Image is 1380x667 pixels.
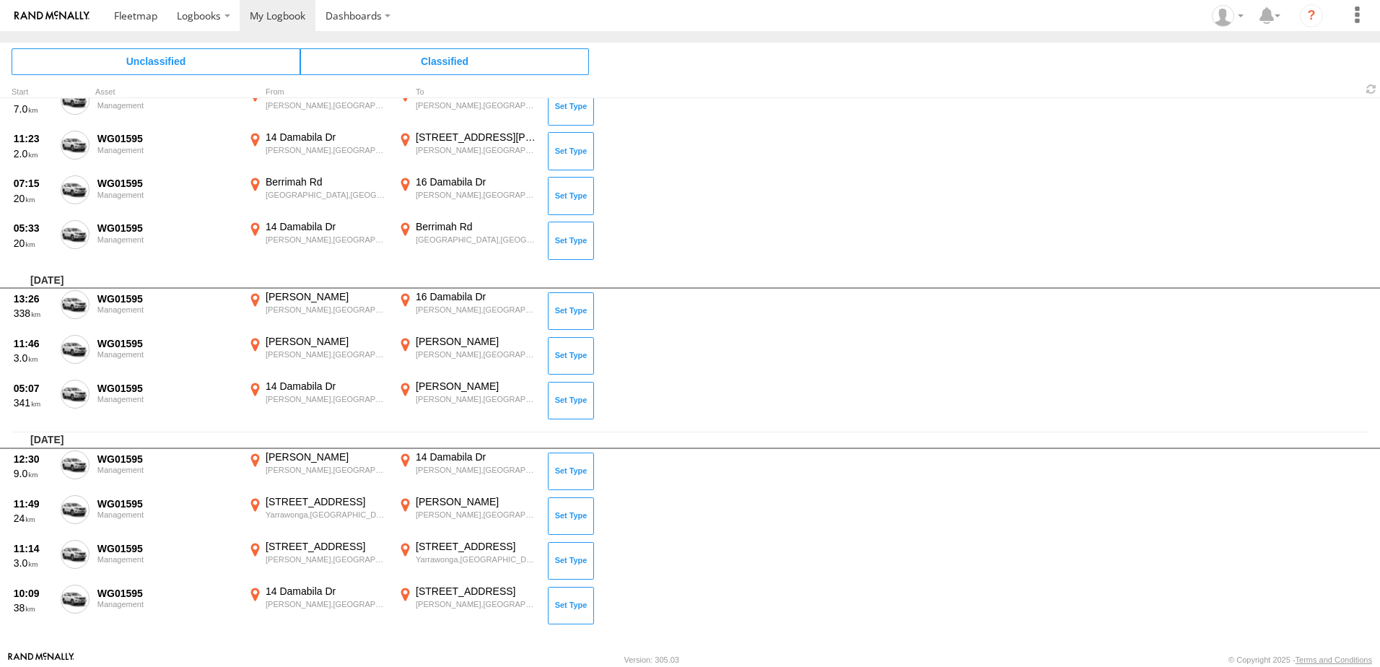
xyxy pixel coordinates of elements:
div: 14 Damabila Dr [266,585,388,598]
button: Click to Set [548,542,594,580]
label: Click to View Event Location [396,175,540,217]
div: Yarrawonga,[GEOGRAPHIC_DATA] [416,554,538,564]
div: WG01595 [97,382,237,395]
div: 14 Damabila Dr [266,220,388,233]
span: Refresh [1363,82,1380,96]
div: [PERSON_NAME],[GEOGRAPHIC_DATA] [416,145,538,155]
div: 20 [14,237,53,250]
div: 2.0 [14,147,53,160]
button: Click to Set [548,292,594,330]
div: [PERSON_NAME],[GEOGRAPHIC_DATA] [266,100,388,110]
label: Click to View Event Location [245,380,390,422]
div: [PERSON_NAME],[GEOGRAPHIC_DATA] [266,465,388,475]
div: [STREET_ADDRESS] [416,585,538,598]
div: WG01595 [97,132,237,145]
div: Management [97,101,237,110]
div: [PERSON_NAME] [416,380,538,393]
div: [PERSON_NAME] [416,335,538,348]
div: 11:14 [14,542,53,555]
div: [PERSON_NAME],[GEOGRAPHIC_DATA] [416,349,538,359]
div: [PERSON_NAME],[GEOGRAPHIC_DATA] [416,190,538,200]
div: 20 [14,192,53,205]
div: 3.0 [14,352,53,365]
button: Click to Set [548,222,594,259]
div: [PERSON_NAME],[GEOGRAPHIC_DATA] [416,510,538,520]
div: Management [97,305,237,314]
div: [STREET_ADDRESS] [266,495,388,508]
div: 11:46 [14,337,53,350]
label: Click to View Event Location [245,495,390,537]
div: 14 Damabila Dr [266,380,388,393]
div: WG01595 [97,587,237,600]
label: Click to View Event Location [396,86,540,128]
div: 3.0 [14,557,53,570]
a: Terms and Conditions [1296,655,1372,664]
div: [STREET_ADDRESS] [266,540,388,553]
div: WG01595 [97,337,237,350]
div: 9.0 [14,467,53,480]
button: Click to Set [548,177,594,214]
span: Click to view Unclassified Trips [12,48,300,74]
div: Version: 305.03 [624,655,679,664]
button: Click to Set [548,453,594,490]
div: [PERSON_NAME] [266,290,388,303]
span: Click to view Classified Trips [300,48,589,74]
label: Click to View Event Location [245,585,390,627]
div: [STREET_ADDRESS][PERSON_NAME] [416,131,538,144]
div: Management [97,510,237,519]
button: Click to Set [548,87,594,125]
div: WG01595 [97,542,237,555]
div: Management [97,555,237,564]
div: [PERSON_NAME] [416,495,538,508]
div: WG01595 [97,497,237,510]
div: Management [97,146,237,154]
div: [PERSON_NAME] [266,450,388,463]
label: Click to View Event Location [245,131,390,173]
div: 11:23 [14,132,53,145]
div: 07:15 [14,177,53,190]
div: 13:26 [14,292,53,305]
div: 24 [14,512,53,525]
label: Click to View Event Location [396,290,540,332]
img: rand-logo.svg [14,11,89,21]
div: 38 [14,601,53,614]
label: Click to View Event Location [245,86,390,128]
div: 16 Damabila Dr [416,290,538,303]
button: Click to Set [548,382,594,419]
div: From [245,89,390,96]
div: [PERSON_NAME],[GEOGRAPHIC_DATA] [266,145,388,155]
div: WG01595 [97,222,237,235]
label: Click to View Event Location [245,335,390,377]
label: Click to View Event Location [245,175,390,217]
div: [PERSON_NAME],[GEOGRAPHIC_DATA] [416,465,538,475]
div: 7.0 [14,103,53,115]
label: Click to View Event Location [396,131,540,173]
div: [PERSON_NAME],[GEOGRAPHIC_DATA] [266,599,388,609]
label: Click to View Event Location [245,450,390,492]
div: 338 [14,307,53,320]
div: [GEOGRAPHIC_DATA],[GEOGRAPHIC_DATA] [416,235,538,245]
label: Click to View Event Location [245,540,390,582]
button: Click to Set [548,132,594,170]
label: Click to View Event Location [396,540,540,582]
div: Management [97,235,237,244]
div: [PERSON_NAME],[GEOGRAPHIC_DATA] [416,100,538,110]
label: Click to View Event Location [396,335,540,377]
i: ? [1300,4,1323,27]
div: [PERSON_NAME] [266,335,388,348]
label: Click to View Event Location [396,450,540,492]
div: 11:49 [14,497,53,510]
div: [STREET_ADDRESS] [416,540,538,553]
div: [PERSON_NAME],[GEOGRAPHIC_DATA] [416,305,538,315]
div: Trevor Wilson [1207,5,1249,27]
div: To [396,89,540,96]
div: [PERSON_NAME],[GEOGRAPHIC_DATA] [416,394,538,404]
label: Click to View Event Location [396,220,540,262]
div: Management [97,350,237,359]
a: Visit our Website [8,653,74,667]
div: 05:33 [14,222,53,235]
label: Click to View Event Location [245,220,390,262]
label: Click to View Event Location [396,495,540,537]
div: [PERSON_NAME],[GEOGRAPHIC_DATA] [266,349,388,359]
div: 16 Damabila Dr [416,175,538,188]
